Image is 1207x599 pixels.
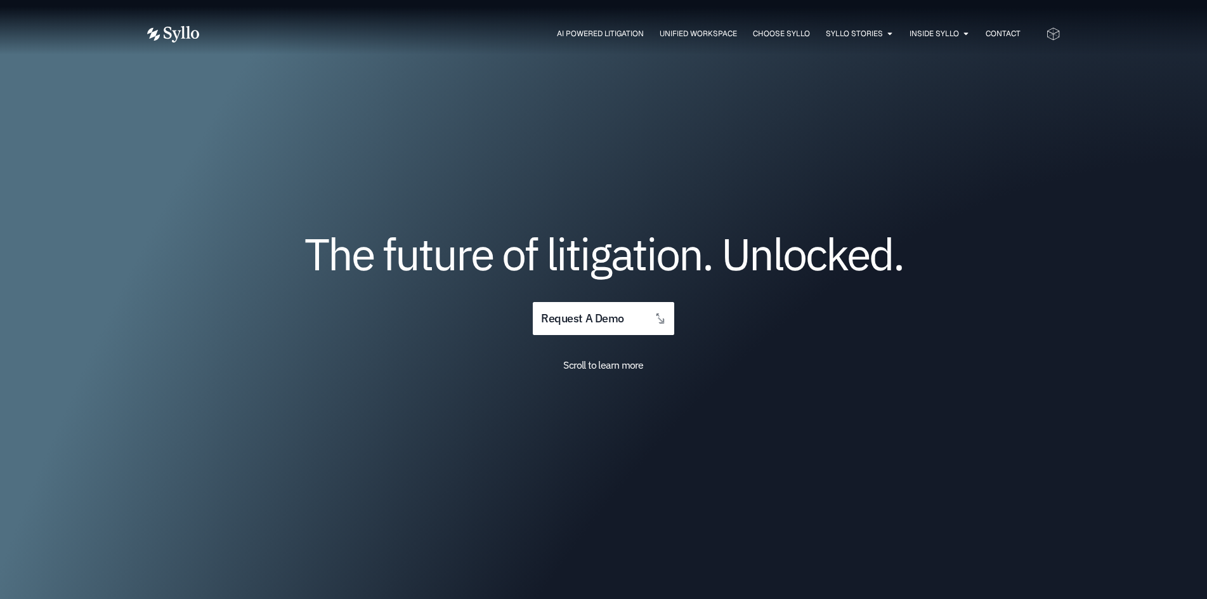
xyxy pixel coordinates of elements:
a: Inside Syllo [910,28,959,39]
a: Syllo Stories [826,28,883,39]
nav: Menu [225,28,1021,40]
a: Unified Workspace [660,28,737,39]
a: Choose Syllo [753,28,810,39]
div: Menu Toggle [225,28,1021,40]
span: request a demo [541,313,623,325]
img: Vector [147,26,199,43]
a: Contact [986,28,1021,39]
a: AI Powered Litigation [557,28,644,39]
h1: The future of litigation. Unlocked. [223,233,984,275]
a: request a demo [533,302,674,336]
span: Scroll to learn more [563,359,643,371]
